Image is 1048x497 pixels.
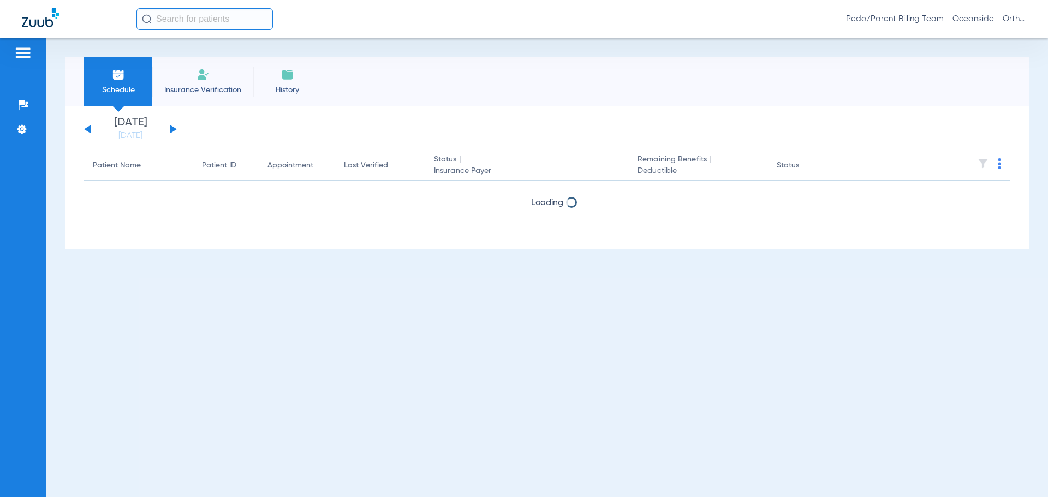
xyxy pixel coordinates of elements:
[261,85,313,95] span: History
[142,14,152,24] img: Search Icon
[531,199,563,207] span: Loading
[98,130,163,141] a: [DATE]
[978,158,989,169] img: filter.svg
[112,68,125,81] img: Schedule
[160,85,245,95] span: Insurance Verification
[136,8,273,30] input: Search for patients
[425,151,629,181] th: Status |
[98,117,163,141] li: [DATE]
[281,68,294,81] img: History
[93,160,184,171] div: Patient Name
[434,165,620,177] span: Insurance Payer
[93,160,141,171] div: Patient Name
[344,160,416,171] div: Last Verified
[92,85,144,95] span: Schedule
[638,165,759,177] span: Deductible
[196,68,210,81] img: Manual Insurance Verification
[267,160,313,171] div: Appointment
[629,151,767,181] th: Remaining Benefits |
[22,8,59,27] img: Zuub Logo
[267,160,326,171] div: Appointment
[768,151,842,181] th: Status
[202,160,250,171] div: Patient ID
[202,160,236,171] div: Patient ID
[998,158,1001,169] img: group-dot-blue.svg
[846,14,1026,25] span: Pedo/Parent Billing Team - Oceanside - Ortho | The Super Dentists
[344,160,388,171] div: Last Verified
[14,46,32,59] img: hamburger-icon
